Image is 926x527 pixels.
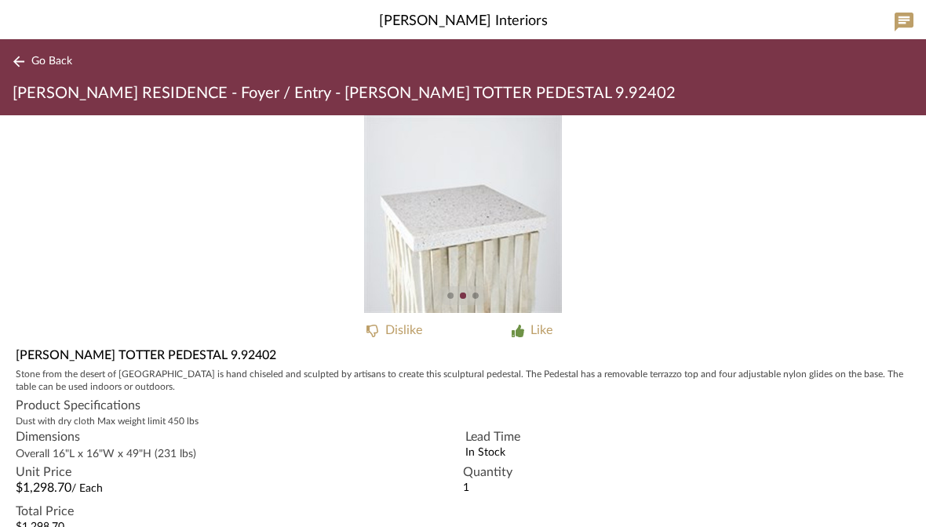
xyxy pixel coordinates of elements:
[364,115,562,313] img: b2a1c682-2e5c-49c4-8ea7-60f982cea413_436x436.jpg
[31,55,72,68] span: Go Back
[13,52,78,71] button: Go Back
[463,482,910,495] div: 1
[13,85,676,101] span: [PERSON_NAME] RESIDENCE - Foyer / Entry - [PERSON_NAME] TOTTER PEDESTAL 9.92402
[16,415,910,427] div: Dust with dry cloth Max weight limit 450 lbs
[71,483,103,494] span: / Each
[465,446,910,460] span: In Stock
[379,11,548,32] span: [PERSON_NAME] Interiors
[16,368,910,393] div: Stone from the desert of [GEOGRAPHIC_DATA] is hand chiseled and sculpted by artisans to create th...
[463,463,910,482] span: Quantity
[16,482,71,494] span: $1,298.70
[16,396,140,415] span: Product Specifications
[530,321,552,340] div: Like
[465,427,910,446] span: Lead Time
[16,346,276,365] span: [PERSON_NAME] TOTTER PEDESTAL 9.92402
[16,446,461,463] div: Overall 16"L x 16"W x 49"H (231 lbs)
[16,427,461,446] span: Dimensions
[16,502,687,521] span: Total Price
[16,463,463,482] span: Unit Price
[385,321,422,340] div: Dislike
